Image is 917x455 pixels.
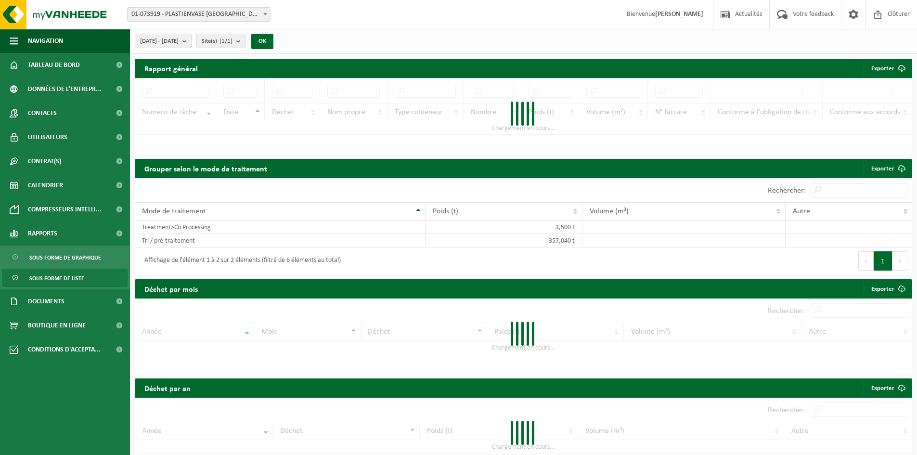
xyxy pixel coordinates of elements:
span: Navigation [28,29,63,53]
div: Affichage de l'élément 1 à 2 sur 2 éléments (filtré de 6 éléments au total) [140,252,341,270]
span: Contrat(s) [28,149,61,173]
span: Conditions d'accepta... [28,338,101,362]
td: Tri / pré-traitement [135,234,426,247]
a: Sous forme de liste [2,269,128,287]
h2: Rapport général [135,59,207,78]
span: 01-073919 - PLASTIENVASE FRANCIA - ARRAS [128,8,270,21]
count: (1/1) [220,38,232,44]
h2: Déchet par an [135,378,200,397]
span: Site(s) [202,34,232,49]
td: Treatment>Co Processing [135,221,426,234]
button: Previous [858,251,874,271]
button: Next [892,251,907,271]
span: Données de l'entrepr... [28,77,102,101]
span: Calendrier [28,173,63,197]
h2: Déchet par mois [135,279,207,298]
span: Sous forme de liste [29,269,84,287]
span: Rapports [28,221,57,246]
button: Exporter [864,59,911,78]
td: 357,040 t [426,234,582,247]
label: Rechercher: [768,187,806,195]
span: Tableau de bord [28,53,80,77]
span: Mode de traitement [142,208,206,215]
span: Documents [28,289,65,313]
span: Contacts [28,101,57,125]
span: 01-073919 - PLASTIENVASE FRANCIA - ARRAS [127,7,271,22]
button: 1 [874,251,892,271]
span: Volume (m³) [590,208,629,215]
h2: Grouper selon le mode de traitement [135,159,277,178]
span: Boutique en ligne [28,313,86,338]
span: Compresseurs intelli... [28,197,102,221]
td: 3,500 t [426,221,582,234]
a: Exporter [864,159,911,178]
span: [DATE] - [DATE] [140,34,179,49]
button: [DATE] - [DATE] [135,34,192,48]
span: Utilisateurs [28,125,67,149]
a: Exporter [864,279,911,299]
button: OK [251,34,273,49]
span: Autre [793,208,810,215]
span: Poids (t) [433,208,458,215]
button: Site(s)(1/1) [196,34,245,48]
strong: [PERSON_NAME] [655,11,703,18]
a: Exporter [864,378,911,398]
a: Sous forme de graphique [2,248,128,266]
span: Sous forme de graphique [29,248,101,267]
